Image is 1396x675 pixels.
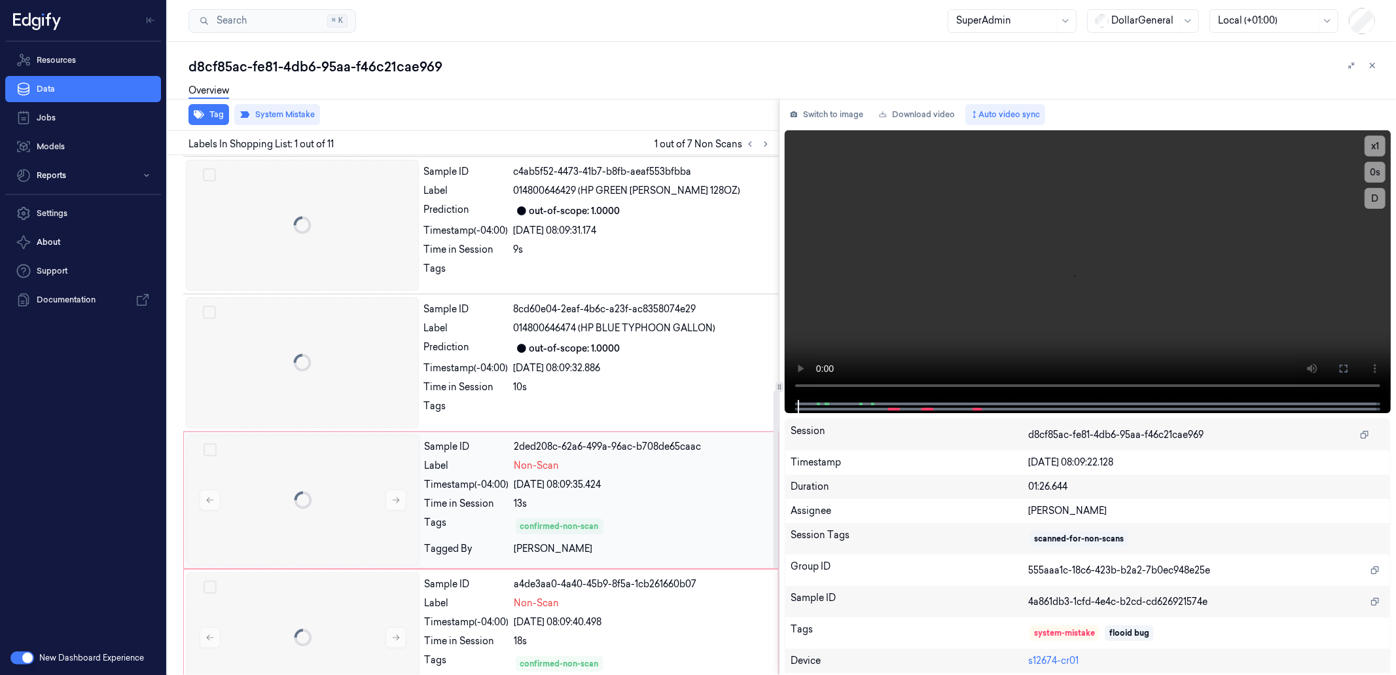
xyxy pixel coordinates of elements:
div: Group ID [791,560,1028,581]
div: flooid bug [1109,627,1149,639]
button: x1 [1365,136,1386,156]
div: Sample ID [424,302,509,316]
button: Toggle Navigation [140,10,161,31]
div: Label [425,596,509,610]
div: 9s [514,243,771,257]
span: Search [211,14,247,27]
button: Search⌘K [188,9,356,33]
div: Assignee [791,504,1028,518]
div: Session [791,424,1028,445]
div: scanned-for-non-scans [1034,533,1124,545]
button: About [5,229,161,255]
div: out-of-scope: 1.0000 [529,204,620,218]
div: out-of-scope: 1.0000 [529,342,620,356]
div: Time in Session [425,497,509,511]
div: Tags [424,262,509,283]
button: 0s [1365,162,1386,183]
a: Jobs [5,105,161,131]
div: 01:26.644 [1028,480,1385,494]
div: Device [791,654,1028,668]
button: Switch to image [785,104,868,125]
span: Labels In Shopping List: 1 out of 11 [188,137,334,151]
div: Tags [424,399,509,420]
div: 18s [514,634,770,648]
div: [PERSON_NAME] [514,542,770,556]
span: Non-Scan [514,596,560,610]
a: Download video [874,104,960,125]
button: Select row [203,168,216,181]
div: Sample ID [425,440,509,454]
button: System Mistake [234,104,320,125]
div: Prediction [424,203,509,219]
div: Time in Session [424,243,509,257]
div: Session Tags [791,528,1028,549]
div: confirmed-non-scan [520,520,599,532]
div: [DATE] 08:09:40.498 [514,615,770,629]
div: Time in Session [424,380,509,394]
div: Prediction [424,340,509,356]
span: 4a861db3-1cfd-4e4c-b2cd-cd626921574e [1028,595,1208,609]
div: Sample ID [791,591,1028,612]
div: 10s [514,380,771,394]
span: 1 out of 7 Non Scans [654,136,774,152]
button: D [1365,188,1386,209]
div: Timestamp (-04:00) [425,615,509,629]
a: Models [5,134,161,160]
div: Tags [791,623,1028,644]
div: Time in Session [425,634,509,648]
a: Documentation [5,287,161,313]
div: Sample ID [425,577,509,591]
a: Data [5,76,161,102]
a: s12674-cr01 [1028,655,1079,666]
div: confirmed-non-scan [520,658,599,670]
button: Tag [188,104,229,125]
div: d8cf85ac-fe81-4db6-95aa-f46c21cae969 [188,58,1386,76]
div: 8cd60e04-2eaf-4b6c-a23f-ac8358074e29 [514,302,771,316]
div: Timestamp (-04:00) [424,361,509,375]
div: Tags [425,653,509,674]
span: 014800646474 (HP BLUE TYPHOON GALLON) [514,321,716,335]
div: Label [425,459,509,473]
div: Timestamp (-04:00) [425,478,509,492]
div: Timestamp [791,456,1028,469]
button: Reports [5,162,161,189]
div: Duration [791,480,1028,494]
div: [PERSON_NAME] [1028,504,1385,518]
a: Overview [188,84,229,99]
div: [DATE] 08:09:22.128 [1028,456,1385,469]
div: [DATE] 08:09:35.424 [514,478,770,492]
span: Non-Scan [514,459,560,473]
button: Auto video sync [965,104,1045,125]
span: 014800646429 (HP GREEN [PERSON_NAME] 128OZ) [514,184,741,198]
span: 555aaa1c-18c6-423b-b2a2-7b0ec948e25e [1028,564,1210,577]
div: system-mistake [1034,627,1095,639]
span: d8cf85ac-fe81-4db6-95aa-f46c21cae969 [1028,428,1204,442]
div: Tags [425,516,509,537]
div: 13s [514,497,770,511]
button: Select row [204,581,217,594]
div: a4de3aa0-4a40-45b9-8f5a-1cb261660b07 [514,577,770,591]
a: Support [5,258,161,284]
div: Tagged By [425,542,509,556]
div: [DATE] 08:09:31.174 [514,224,771,238]
div: Label [424,184,509,198]
div: c4ab5f52-4473-41b7-b8fb-aeaf553bfbba [514,165,771,179]
button: Select row [203,306,216,319]
a: Resources [5,47,161,73]
div: Sample ID [424,165,509,179]
a: Settings [5,200,161,227]
button: Select row [204,443,217,456]
div: [DATE] 08:09:32.886 [514,361,771,375]
div: Timestamp (-04:00) [424,224,509,238]
div: Label [424,321,509,335]
div: 2ded208c-62a6-499a-96ac-b708de65caac [514,440,770,454]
